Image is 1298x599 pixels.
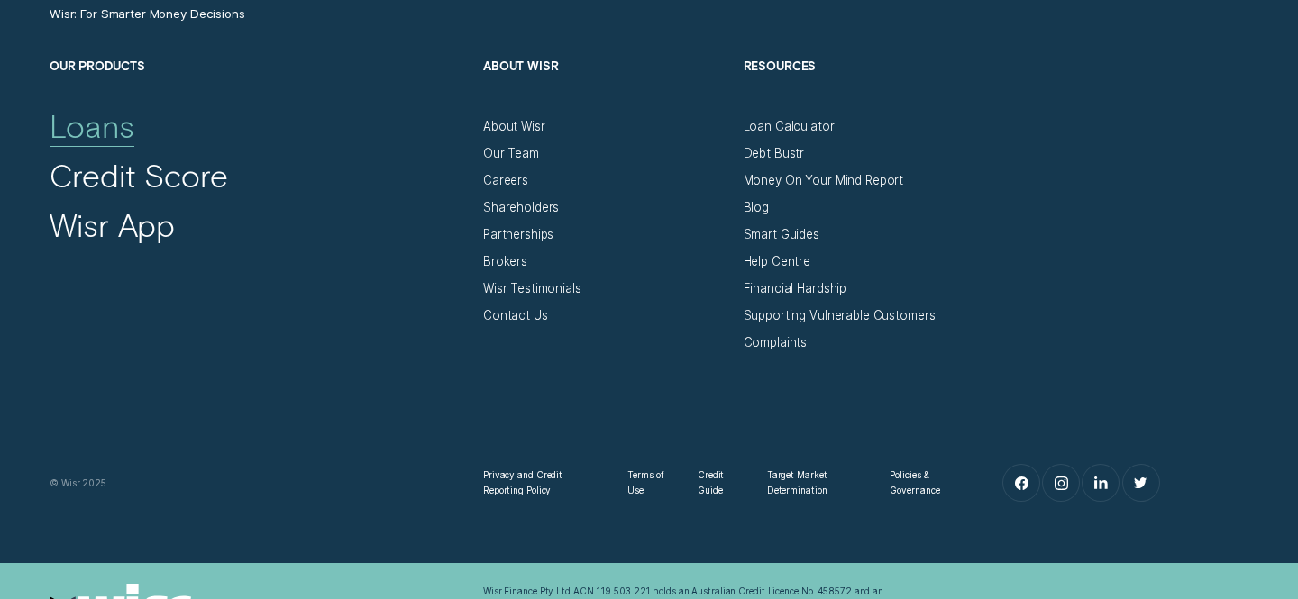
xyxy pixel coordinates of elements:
[483,227,553,242] a: Partnerships
[744,119,835,134] a: Loan Calculator
[50,6,245,22] a: Wisr: For Smarter Money Decisions
[483,308,548,323] a: Contact Us
[1083,465,1119,501] a: LinkedIn
[890,467,961,497] a: Policies & Governance
[42,476,476,491] div: © Wisr 2025
[483,200,559,215] a: Shareholders
[744,59,989,119] h2: Resources
[744,227,819,242] a: Smart Guides
[483,59,728,119] h2: About Wisr
[483,254,527,269] a: Brokers
[767,467,864,497] a: Target Market Determination
[1123,465,1159,501] a: Twitter
[483,146,539,161] a: Our Team
[483,119,545,134] a: About Wisr
[483,173,528,188] a: Careers
[744,146,805,161] a: Debt Bustr
[50,106,134,145] a: Loans
[744,335,808,350] a: Complaints
[744,254,811,269] a: Help Centre
[50,205,175,244] a: Wisr App
[50,59,468,119] h2: Our Products
[483,281,581,296] a: Wisr Testimonials
[1003,465,1039,501] a: Facebook
[627,467,671,497] a: Terms of Use
[50,156,228,195] a: Credit Score
[744,173,904,188] a: Money On Your Mind Report
[1043,465,1079,501] a: Instagram
[744,308,936,323] a: Supporting Vulnerable Customers
[744,281,847,296] a: Financial Hardship
[483,467,600,497] a: Privacy and Credit Reporting Policy
[698,467,740,497] a: Credit Guide
[744,200,769,215] a: Blog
